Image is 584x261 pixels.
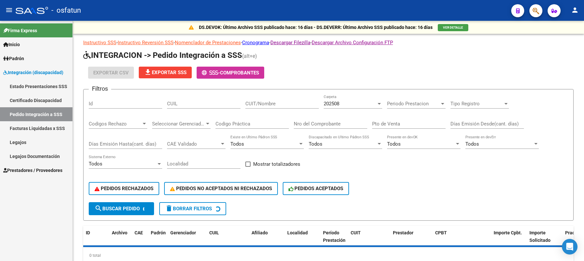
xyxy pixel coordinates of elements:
[139,67,192,78] button: Exportar SSS
[51,3,81,18] span: - osfatun
[86,230,90,235] span: ID
[175,40,241,46] a: Nomenclador de Prestaciones
[151,230,166,235] span: Padrón
[197,67,264,79] button: -Comprobantes
[199,24,433,31] p: DS.DEVOK: Último Archivo SSS publicado hace: 16 días - DS.DEVERR: Último Archivo SSS publicado ha...
[435,230,447,235] span: CPBT
[167,141,220,147] span: CAE Validado
[387,141,401,147] span: Todos
[207,226,249,254] datatable-header-cell: CUIL
[324,101,339,107] span: 202508
[164,182,278,195] button: PEDIDOS NO ACEPTADOS NI RECHAZADOS
[170,230,196,235] span: Gerenciador
[118,40,174,46] a: Instructivo Reversión SSS
[562,239,578,254] div: Open Intercom Messenger
[152,121,205,127] span: Seleccionar Gerenciador
[565,230,582,235] span: Practica
[168,226,207,254] datatable-header-cell: Gerenciador
[289,186,344,191] span: PEDIDOS ACEPTADOS
[144,70,187,75] span: Exportar SSS
[5,6,13,14] mat-icon: menu
[83,51,242,60] span: INTEGRACION -> Pedido Integración a SSS
[252,230,268,235] span: Afiliado
[209,230,219,235] span: CUIL
[230,141,244,147] span: Todos
[83,39,574,46] p: - - - - -
[309,141,322,147] span: Todos
[242,53,257,59] span: (alt+e)
[387,101,440,107] span: Periodo Prestacion
[170,186,272,191] span: PEDIDOS NO ACEPTADOS NI RECHAZADOS
[438,24,468,31] button: VER DETALLE
[89,202,154,215] button: Buscar Pedido
[220,70,259,76] span: Comprobantes
[323,230,345,243] span: Período Prestación
[491,226,527,254] datatable-header-cell: Importe Cpbt.
[433,226,491,254] datatable-header-cell: CPBT
[494,230,522,235] span: Importe Cpbt.
[285,226,320,254] datatable-header-cell: Localidad
[202,70,220,76] span: -
[144,68,152,76] mat-icon: file_download
[165,206,212,212] span: Borrar Filtros
[132,226,148,254] datatable-header-cell: CAE
[3,69,63,76] span: Integración (discapacidad)
[135,230,143,235] span: CAE
[249,226,285,254] datatable-header-cell: Afiliado
[3,27,37,34] span: Firma Express
[527,226,563,254] datatable-header-cell: Importe Solicitado
[320,226,348,254] datatable-header-cell: Período Prestación
[529,230,551,243] span: Importe Solicitado
[95,186,153,191] span: PEDIDOS RECHAZADOS
[390,226,433,254] datatable-header-cell: Prestador
[270,40,310,46] a: Descargar Filezilla
[3,41,20,48] span: Inicio
[95,204,102,212] mat-icon: search
[312,40,393,46] a: Descargar Archivo Configuración FTP
[3,167,62,174] span: Prestadores / Proveedores
[450,101,503,107] span: Tipo Registro
[93,70,129,76] span: Exportar CSV
[283,182,349,195] button: PEDIDOS ACEPTADOS
[571,6,579,14] mat-icon: person
[89,84,111,93] h3: Filtros
[83,40,116,46] a: Instructivo SSS
[159,202,226,215] button: Borrar Filtros
[83,226,109,254] datatable-header-cell: ID
[253,160,300,168] span: Mostrar totalizadores
[443,26,463,29] span: VER DETALLE
[465,141,479,147] span: Todos
[242,40,269,46] a: Cronograma
[393,230,413,235] span: Prestador
[287,230,308,235] span: Localidad
[109,226,132,254] datatable-header-cell: Archivo
[351,230,361,235] span: CUIT
[89,161,102,167] span: Todos
[165,204,173,212] mat-icon: delete
[148,226,168,254] datatable-header-cell: Padrón
[88,67,134,79] button: Exportar CSV
[95,206,140,212] span: Buscar Pedido
[348,226,390,254] datatable-header-cell: CUIT
[3,55,24,62] span: Padrón
[112,230,127,235] span: Archivo
[89,182,159,195] button: PEDIDOS RECHAZADOS
[89,121,141,127] span: Codigos Rechazo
